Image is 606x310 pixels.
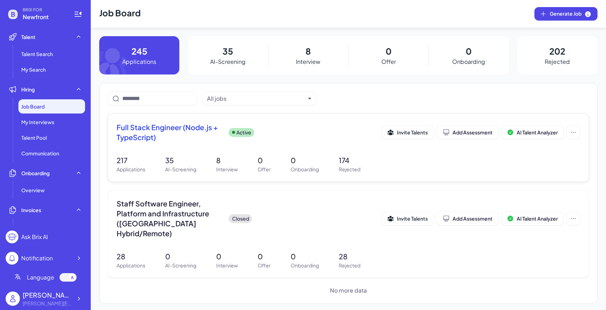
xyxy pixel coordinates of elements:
[27,273,54,282] span: Language
[339,251,360,262] p: 28
[466,45,472,57] p: 0
[21,170,50,177] span: Onboarding
[296,57,320,66] p: Interview
[258,166,271,173] p: Offer
[545,57,570,66] p: Rejected
[305,45,311,57] p: 8
[437,126,499,139] button: Add Assessment
[339,155,360,166] p: 174
[21,223,58,231] span: Monthly invoice
[21,254,53,262] div: Notification
[386,45,392,57] p: 0
[501,212,564,225] button: AI Talent Analyzer
[339,262,360,269] p: Rejected
[291,155,319,166] p: 0
[23,7,65,13] span: BRIX FOR
[236,129,251,136] p: Active
[443,129,493,136] div: Add Assessment
[207,94,226,103] div: All jobs
[397,215,428,222] span: Invite Talents
[437,212,499,225] button: Add Assessment
[21,206,41,214] span: Invoices
[330,286,367,295] span: No more data
[534,7,597,21] button: Generate Job
[21,118,54,126] span: My Interviews
[21,33,35,40] span: Talent
[117,155,145,166] p: 217
[339,166,360,173] p: Rejected
[21,50,53,57] span: Talent Search
[501,126,564,139] button: AI Talent Analyzer
[216,155,238,166] p: 8
[6,292,20,306] img: user_logo.png
[165,251,196,262] p: 0
[117,122,223,142] span: Full Stack Engineer (Node.js + TypeScript)
[165,155,196,166] p: 35
[258,251,271,262] p: 0
[223,45,233,57] p: 35
[210,57,246,66] p: AI-Screening
[117,166,145,173] p: Applications
[517,129,558,135] span: AI Talent Analyzer
[165,262,196,269] p: AI-Screening
[258,262,271,269] p: Offer
[216,166,238,173] p: Interview
[21,103,45,110] span: Job Board
[23,290,72,300] div: Maggie
[258,155,271,166] p: 0
[382,126,434,139] button: Invite Talents
[517,215,558,222] span: AI Talent Analyzer
[117,199,223,238] span: Staff Software Engineer, Platform and Infrastructure ([GEOGRAPHIC_DATA] Hybrid/Remote)
[21,233,48,241] div: Ask Brix AI
[117,262,145,269] p: Applications
[216,251,238,262] p: 0
[21,66,46,73] span: My Search
[207,94,305,103] button: All jobs
[549,45,565,57] p: 202
[21,150,59,157] span: Communication
[291,262,319,269] p: Onboarding
[443,215,493,222] div: Add Assessment
[117,251,145,262] p: 28
[23,13,65,21] span: Newfront
[21,86,35,93] span: Hiring
[550,10,591,18] span: Generate Job
[21,187,45,194] span: Overview
[21,134,47,141] span: Talent Pool
[382,212,434,225] button: Invite Talents
[397,129,428,135] span: Invite Talents
[291,251,319,262] p: 0
[23,300,72,307] div: Maggie@joinbrix.com
[165,166,196,173] p: AI-Screening
[291,166,319,173] p: Onboarding
[216,262,238,269] p: Interview
[232,215,249,222] p: Closed
[381,57,396,66] p: Offer
[452,57,485,66] p: Onboarding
